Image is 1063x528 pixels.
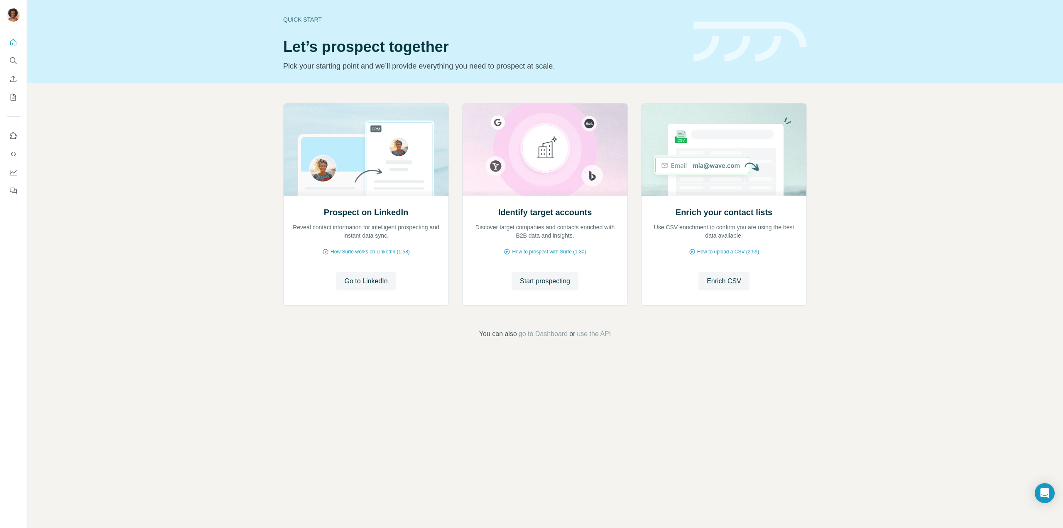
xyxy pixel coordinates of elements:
img: Prospect on LinkedIn [283,103,449,196]
img: Avatar [7,8,20,22]
button: Search [7,53,20,68]
button: go to Dashboard [519,329,568,339]
button: Dashboard [7,165,20,180]
p: Reveal contact information for intelligent prospecting and instant data sync. [292,223,440,240]
p: Use CSV enrichment to confirm you are using the best data available. [650,223,798,240]
span: How to prospect with Surfe (1:30) [512,248,586,255]
img: Enrich your contact lists [641,103,807,196]
img: Identify target accounts [462,103,628,196]
button: Go to LinkedIn [336,272,396,290]
button: Enrich CSV [7,71,20,86]
span: How Surfe works on LinkedIn (1:58) [331,248,410,255]
span: How to upload a CSV (2:59) [697,248,759,255]
p: Discover target companies and contacts enriched with B2B data and insights. [471,223,619,240]
div: Open Intercom Messenger [1035,483,1055,503]
img: banner [693,22,807,62]
div: Quick start [283,15,683,24]
h2: Enrich your contact lists [676,206,772,218]
button: Feedback [7,183,20,198]
button: Start prospecting [512,272,578,290]
span: You can also [479,329,517,339]
button: Use Surfe API [7,147,20,162]
h1: Let’s prospect together [283,39,683,55]
p: Pick your starting point and we’ll provide everything you need to prospect at scale. [283,60,683,72]
h2: Prospect on LinkedIn [324,206,408,218]
button: Use Surfe on LinkedIn [7,128,20,143]
span: Start prospecting [520,276,570,286]
button: Enrich CSV [698,272,749,290]
button: Quick start [7,35,20,50]
button: use the API [577,329,611,339]
span: or [569,329,575,339]
h2: Identify target accounts [498,206,592,218]
button: My lists [7,90,20,105]
span: Enrich CSV [707,276,741,286]
span: Go to LinkedIn [344,276,387,286]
